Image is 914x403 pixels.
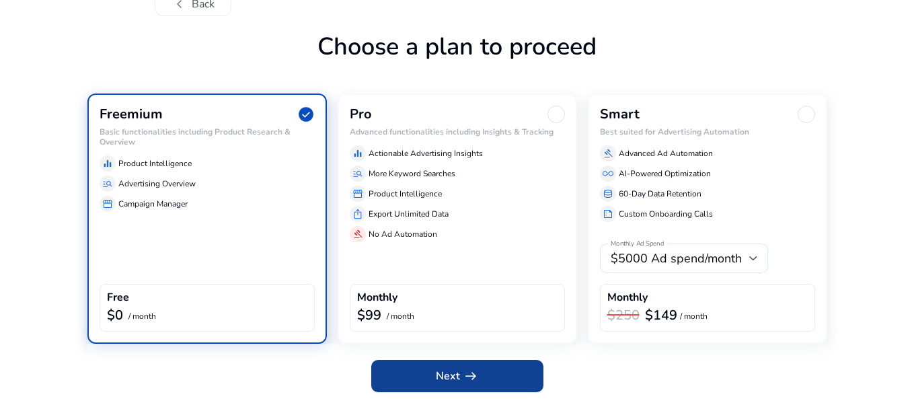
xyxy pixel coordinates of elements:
[350,106,372,122] h3: Pro
[611,250,742,266] span: $5000 Ad spend/month
[350,127,565,137] h6: Advanced functionalities including Insights & Tracking
[107,306,123,324] b: $0
[603,209,613,219] span: summarize
[603,148,613,159] span: gavel
[100,127,315,147] h6: Basic functionalities including Product Research & Overview
[369,228,437,240] p: No Ad Automation
[352,168,363,179] span: manage_search
[102,198,113,209] span: storefront
[352,148,363,159] span: equalizer
[369,147,483,159] p: Actionable Advertising Insights
[118,198,188,210] p: Campaign Manager
[102,178,113,189] span: manage_search
[352,209,363,219] span: ios_share
[352,229,363,240] span: gavel
[600,127,815,137] h6: Best suited for Advertising Automation
[118,157,192,170] p: Product Intelligence
[387,312,414,321] p: / month
[619,147,713,159] p: Advanced Ad Automation
[118,178,196,190] p: Advertising Overview
[357,291,397,304] h4: Monthly
[603,168,613,179] span: all_inclusive
[600,106,640,122] h3: Smart
[436,368,479,384] span: Next
[607,291,648,304] h4: Monthly
[357,306,381,324] b: $99
[369,208,449,220] p: Export Unlimited Data
[619,208,713,220] p: Custom Onboarding Calls
[107,291,129,304] h4: Free
[87,32,827,94] h1: Choose a plan to proceed
[611,240,664,249] mat-label: Monthly Ad Spend
[619,168,711,180] p: AI-Powered Optimization
[352,188,363,199] span: storefront
[100,106,163,122] h3: Freemium
[645,306,677,324] b: $149
[102,158,113,169] span: equalizer
[603,188,613,199] span: database
[369,168,455,180] p: More Keyword Searches
[297,106,315,123] span: check_circle
[680,312,708,321] p: / month
[619,188,701,200] p: 60-Day Data Retention
[369,188,442,200] p: Product Intelligence
[607,307,640,324] h3: $250
[463,368,479,384] span: arrow_right_alt
[371,360,543,392] button: Nextarrow_right_alt
[128,312,156,321] p: / month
